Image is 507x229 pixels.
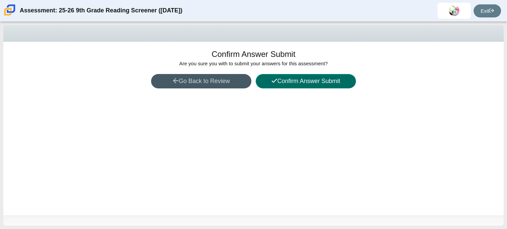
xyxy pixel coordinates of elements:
div: Assessment: 25-26 9th Grade Reading Screener ([DATE]) [20,3,182,19]
button: Confirm Answer Submit [256,74,356,88]
a: Exit [474,4,501,17]
img: jeremiah.james.1JpW2J [449,5,460,16]
button: Go Back to Review [151,74,251,88]
h1: Confirm Answer Submit [212,49,295,60]
span: Are you sure you with to submit your answers for this assessment? [179,61,328,66]
img: Carmen School of Science & Technology [3,3,17,17]
a: Carmen School of Science & Technology [3,12,17,18]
